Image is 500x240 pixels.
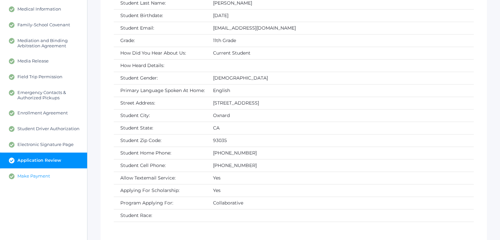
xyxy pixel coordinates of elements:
td: CA [206,122,474,134]
td: [DEMOGRAPHIC_DATA] [206,72,474,84]
span: Medical Information [17,6,61,12]
td: Student Birthdate: [114,9,206,22]
td: [PHONE_NUMBER] [206,159,474,172]
td: Grade: [114,34,206,47]
td: 11th Grade [206,34,474,47]
td: Allow Textemail Service: [114,172,206,184]
td: Student Gender: [114,72,206,84]
span: Emergency Contacts & Authorized Pickups [17,90,81,100]
td: Student State: [114,122,206,134]
td: Student City: [114,109,206,122]
td: Yes [206,184,474,197]
td: Student Email: [114,22,206,34]
td: [PHONE_NUMBER] [206,147,474,159]
span: Enrollment Agreement [17,110,68,116]
td: English [206,84,474,97]
span: Media Release [17,58,49,64]
td: Yes [206,172,474,184]
td: Oxnard [206,109,474,122]
span: Field Trip Permission [17,74,62,80]
td: 93035 [206,134,474,147]
td: How Heard Details: [114,59,206,72]
td: Student Race: [114,209,206,222]
td: Primary Language Spoken At Home: [114,84,206,97]
span: Mediation and Binding Arbitration Agreement [17,38,81,48]
td: Street Address: [114,97,206,109]
td: [STREET_ADDRESS] [206,97,474,109]
span: Family-School Covenant [17,22,70,28]
td: [DATE] [206,9,474,22]
span: Make Payment [17,173,50,179]
td: [EMAIL_ADDRESS][DOMAIN_NAME] [206,22,474,34]
span: Application Review [17,157,61,163]
td: Student Home Phone: [114,147,206,159]
td: How Did You Hear About Us: [114,47,206,59]
span: Electronic Signature Page [17,142,74,148]
td: Collaborative [206,197,474,209]
td: Applying For Scholarship: [114,184,206,197]
td: Student Cell Phone: [114,159,206,172]
td: Program Applying For: [114,197,206,209]
td: Student Zip Code: [114,134,206,147]
td: Current Student [206,47,474,59]
span: Student Driver Authorization [17,126,80,132]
